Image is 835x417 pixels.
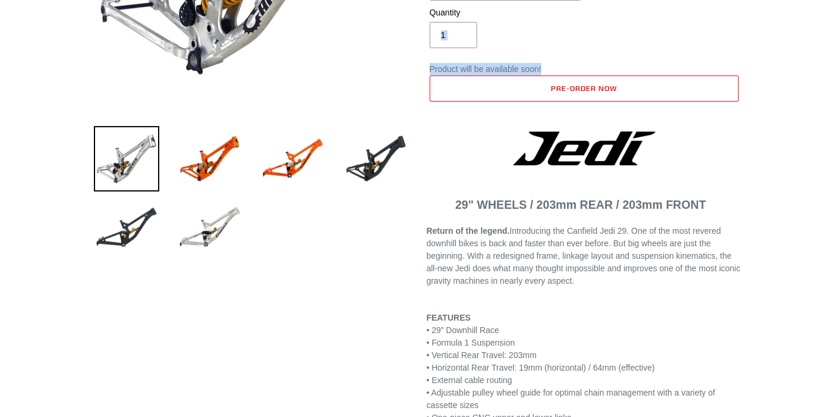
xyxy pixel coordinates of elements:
[427,350,655,372] span: • Vertical Rear Travel: 203mm • Horizontal Rear Travel: 19mm (horizontal) / 64mm (effective)
[430,7,581,19] label: Quantity
[427,338,515,347] span: • Formula 1 Suspension
[177,126,242,192] img: Load image into Gallery viewer, JEDI 29 - Frameset
[427,313,471,322] b: FEATURES
[344,126,409,192] img: Load image into Gallery viewer, JEDI 29 - Frameset
[430,63,739,76] p: Product will be available soon!
[551,84,616,93] span: Pre-order now
[427,226,510,236] b: Return of the legend.
[455,198,706,211] span: 29" WHEELS / 203mm REAR / 203mm FRONT
[260,126,326,192] img: Load image into Gallery viewer, JEDI 29 - Frameset
[427,226,741,286] span: Introducing the Canfield Jedi 29. One of the most revered downhill bikes is back and faster than ...
[427,325,499,335] span: • 29” Downhill Race
[430,76,739,102] button: Add to cart
[427,388,716,410] span: • Adjustable pulley wheel guide for optimal chain management with a variety of cassette sizes
[427,375,512,385] span: • External cable routing
[177,195,242,261] img: Load image into Gallery viewer, JEDI 29 - Frameset
[94,126,159,192] img: Load image into Gallery viewer, JEDI 29 - Frameset
[94,195,159,261] img: Load image into Gallery viewer, JEDI 29 - Frameset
